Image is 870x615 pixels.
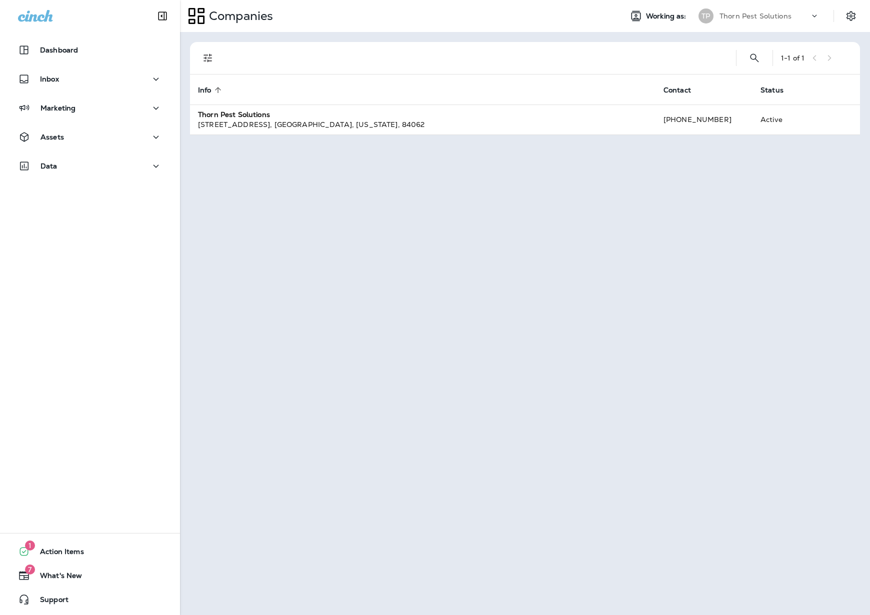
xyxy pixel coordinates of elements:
[198,119,647,129] div: [STREET_ADDRESS] , [GEOGRAPHIC_DATA] , [US_STATE] , 84062
[698,8,713,23] div: TP
[10,40,170,60] button: Dashboard
[40,104,75,112] p: Marketing
[719,12,791,20] p: Thorn Pest Solutions
[40,162,57,170] p: Data
[663,85,704,94] span: Contact
[148,6,176,26] button: Collapse Sidebar
[752,104,813,134] td: Active
[40,75,59,83] p: Inbox
[30,571,82,583] span: What's New
[760,85,796,94] span: Status
[205,8,273,23] p: Companies
[198,110,270,119] strong: Thorn Pest Solutions
[760,86,783,94] span: Status
[198,48,218,68] button: Filters
[10,98,170,118] button: Marketing
[10,69,170,89] button: Inbox
[25,540,35,550] span: 1
[842,7,860,25] button: Settings
[655,104,752,134] td: [PHONE_NUMBER]
[10,589,170,609] button: Support
[10,541,170,561] button: 1Action Items
[40,46,78,54] p: Dashboard
[10,127,170,147] button: Assets
[30,547,84,559] span: Action Items
[10,156,170,176] button: Data
[198,86,211,94] span: Info
[40,133,64,141] p: Assets
[10,565,170,585] button: 7What's New
[781,54,804,62] div: 1 - 1 of 1
[25,564,35,574] span: 7
[198,85,224,94] span: Info
[646,12,688,20] span: Working as:
[30,595,68,607] span: Support
[744,48,764,68] button: Search Companies
[663,86,691,94] span: Contact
